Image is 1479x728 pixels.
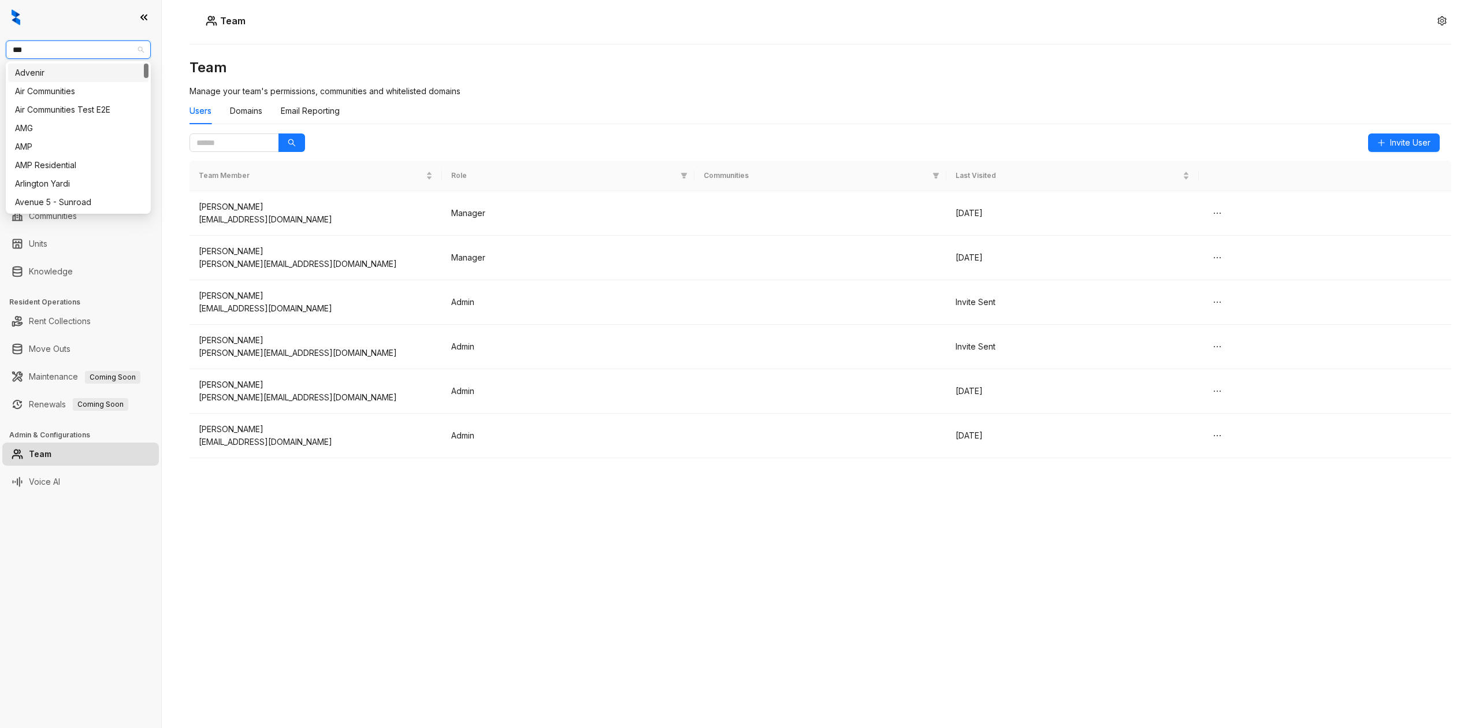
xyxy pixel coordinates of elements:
a: Voice AI [29,470,60,493]
td: Admin [442,280,694,325]
span: Manage your team's permissions, communities and whitelisted domains [189,86,460,96]
li: Renewals [2,393,159,416]
td: Admin [442,369,694,414]
span: filter [930,168,942,184]
div: [PERSON_NAME][EMAIL_ADDRESS][DOMAIN_NAME] [199,391,433,404]
td: Admin [442,414,694,458]
div: Air Communities [15,85,142,98]
div: [DATE] [956,385,1190,398]
span: Communities [704,170,928,181]
span: ellipsis [1213,387,1222,396]
div: [EMAIL_ADDRESS][DOMAIN_NAME] [199,436,433,448]
li: Leads [2,77,159,101]
div: Domains [230,105,262,117]
div: [PERSON_NAME] [199,423,433,436]
span: filter [932,172,939,179]
div: Users [189,105,211,117]
div: Air Communities [8,82,148,101]
span: filter [681,172,688,179]
div: Avenue 5 - Sunroad [8,193,148,211]
div: Advenir [8,64,148,82]
a: Rent Collections [29,310,91,333]
div: [PERSON_NAME] [199,378,433,391]
td: Manager [442,191,694,236]
span: Coming Soon [73,398,128,411]
div: AMG [8,119,148,138]
button: Invite User [1368,133,1440,152]
div: AMP Residential [8,156,148,174]
a: Communities [29,205,77,228]
div: Invite Sent [956,296,1190,309]
span: ellipsis [1213,342,1222,351]
div: Arlington Yardi [8,174,148,193]
div: Arlington Yardi [15,177,142,190]
div: Avenue 5 - Sunroad [15,196,142,209]
div: [PERSON_NAME][EMAIL_ADDRESS][DOMAIN_NAME] [199,258,433,270]
span: Team Member [199,170,423,181]
div: Email Reporting [281,105,340,117]
li: Knowledge [2,260,159,283]
span: Invite User [1390,136,1430,149]
div: Air Communities Test E2E [8,101,148,119]
span: plus [1377,139,1385,147]
li: Communities [2,205,159,228]
span: Role [451,170,676,181]
h3: Resident Operations [9,297,161,307]
h3: Admin & Configurations [9,430,161,440]
li: Leasing [2,127,159,150]
span: ellipsis [1213,298,1222,307]
div: [PERSON_NAME] [199,245,433,258]
li: Units [2,232,159,255]
div: [DATE] [956,251,1190,264]
li: Team [2,443,159,466]
td: Admin [442,325,694,369]
li: Maintenance [2,365,159,388]
span: setting [1437,16,1447,25]
img: logo [12,9,20,25]
a: Move Outs [29,337,70,361]
div: [PERSON_NAME] [199,200,433,213]
div: [PERSON_NAME] [199,334,433,347]
a: Units [29,232,47,255]
span: Coming Soon [85,371,140,384]
div: [DATE] [956,429,1190,442]
span: Last Visited [956,170,1180,181]
h5: Team [217,14,246,28]
li: Collections [2,155,159,178]
li: Rent Collections [2,310,159,333]
li: Move Outs [2,337,159,361]
span: filter [678,168,690,184]
div: [PERSON_NAME][EMAIL_ADDRESS][DOMAIN_NAME] [199,347,433,359]
div: Invite Sent [956,340,1190,353]
h3: Team [189,58,1451,77]
div: Advenir [15,66,142,79]
th: Role [442,161,694,191]
div: AMP [8,138,148,156]
div: AMG [15,122,142,135]
div: Air Communities Test E2E [15,103,142,116]
li: Voice AI [2,470,159,493]
div: AMP Residential [15,159,142,172]
span: ellipsis [1213,253,1222,262]
td: Manager [442,236,694,280]
span: search [288,139,296,147]
div: [EMAIL_ADDRESS][DOMAIN_NAME] [199,213,433,226]
a: Knowledge [29,260,73,283]
div: [DATE] [956,207,1190,220]
div: [PERSON_NAME] [199,289,433,302]
img: Users [206,15,217,27]
a: Team [29,443,51,466]
span: ellipsis [1213,209,1222,218]
a: RenewalsComing Soon [29,393,128,416]
div: [EMAIL_ADDRESS][DOMAIN_NAME] [199,302,433,315]
th: Team Member [189,161,442,191]
th: Last Visited [946,161,1199,191]
div: AMP [15,140,142,153]
span: ellipsis [1213,431,1222,440]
